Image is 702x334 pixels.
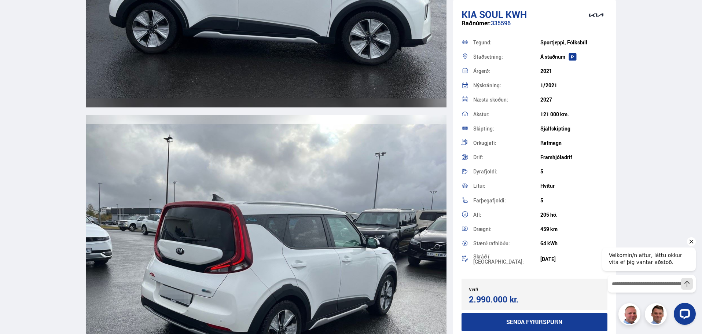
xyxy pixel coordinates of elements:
[473,227,540,232] div: Drægni:
[462,313,608,331] button: Senda fyrirspurn
[473,254,540,264] div: Skráð í [GEOGRAPHIC_DATA]:
[540,198,607,203] div: 5
[473,40,540,45] div: Tegund:
[473,183,540,188] div: Litur:
[540,40,607,45] div: Sportjeppi, Fólksbíll
[540,212,607,218] div: 205 hö.
[473,54,540,59] div: Staðsetning:
[473,140,540,146] div: Orkugjafi:
[540,68,607,74] div: 2021
[462,19,491,27] span: Raðnúmer:
[540,226,607,232] div: 459 km
[540,241,607,246] div: 64 kWh
[540,154,607,160] div: Framhjóladrif
[540,256,607,262] div: [DATE]
[473,241,540,246] div: Stærð rafhlöðu:
[540,140,607,146] div: Rafmagn
[581,4,611,26] img: brand logo
[540,183,607,189] div: Hvítur
[473,198,540,203] div: Farþegafjöldi:
[479,8,527,21] span: Soul KWH
[473,212,540,217] div: Afl:
[473,83,540,88] div: Nýskráning:
[473,97,540,102] div: Næsta skoðun:
[473,69,540,74] div: Árgerð:
[469,294,532,304] div: 2.990.000 kr.
[473,126,540,131] div: Skipting:
[462,8,477,21] span: Kia
[540,82,607,88] div: 1/2021
[462,20,608,34] div: 335596
[469,287,534,292] div: Verð:
[473,155,540,160] div: Drif:
[473,169,540,174] div: Dyrafjöldi:
[540,97,607,103] div: 2027
[473,112,540,117] div: Akstur:
[540,54,607,60] div: Á staðnum
[596,234,699,331] iframe: LiveChat chat widget
[540,169,607,175] div: 5
[540,126,607,132] div: Sjálfskipting
[540,111,607,117] div: 121 000 km.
